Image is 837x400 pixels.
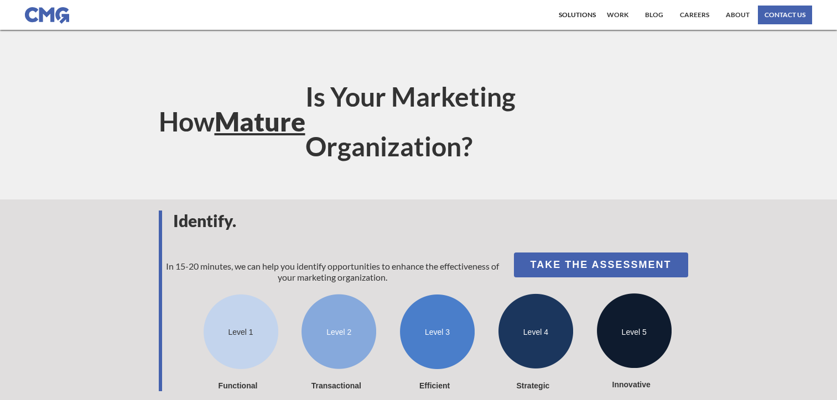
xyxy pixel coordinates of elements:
[594,379,669,390] div: Innovative
[723,6,752,24] a: About
[496,380,570,391] div: Strategic
[498,327,573,338] div: Level 4
[765,12,805,18] div: Contact us
[397,380,472,391] div: Efficient
[677,6,712,24] a: Careers
[604,6,631,24] a: work
[559,12,596,18] div: Solutions
[159,72,673,171] h1: How Is Your Marketing Organization?
[299,380,373,391] div: Transactional
[642,6,666,24] a: BLOG
[201,380,275,391] div: Functional
[301,327,376,338] div: Level 2
[204,327,278,338] div: Level 1
[400,327,475,338] div: Level 3
[173,210,679,230] h1: Identify.
[597,327,672,338] div: Level 5
[215,97,305,146] span: Mature
[162,261,503,283] p: In 15-20 minutes, we can help you identify opportunities to enhance the effectiveness of your mar...
[514,252,688,277] a: Take the Assessment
